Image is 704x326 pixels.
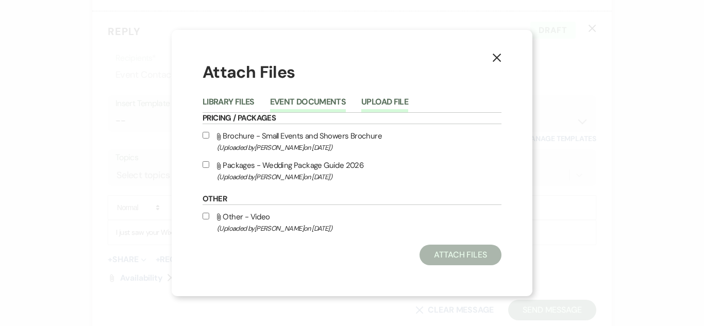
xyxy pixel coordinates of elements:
[420,245,501,265] button: Attach Files
[270,98,346,112] button: Event Documents
[203,98,255,112] button: Library Files
[203,61,501,84] h1: Attach Files
[203,194,501,205] h6: Other
[203,213,209,219] input: Other - Video(Uploaded by[PERSON_NAME]on [DATE])
[203,132,209,139] input: Brochure - Small Events and Showers Brochure(Uploaded by[PERSON_NAME]on [DATE])
[203,159,501,183] label: Packages - Wedding Package Guide 2026
[217,222,501,234] span: (Uploaded by [PERSON_NAME] on [DATE] )
[203,161,209,168] input: Packages - Wedding Package Guide 2026(Uploaded by[PERSON_NAME]on [DATE])
[203,210,501,234] label: Other - Video
[203,113,501,124] h6: Pricing / Packages
[217,171,501,183] span: (Uploaded by [PERSON_NAME] on [DATE] )
[361,98,408,112] button: Upload File
[217,142,501,153] span: (Uploaded by [PERSON_NAME] on [DATE] )
[203,129,501,153] label: Brochure - Small Events and Showers Brochure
